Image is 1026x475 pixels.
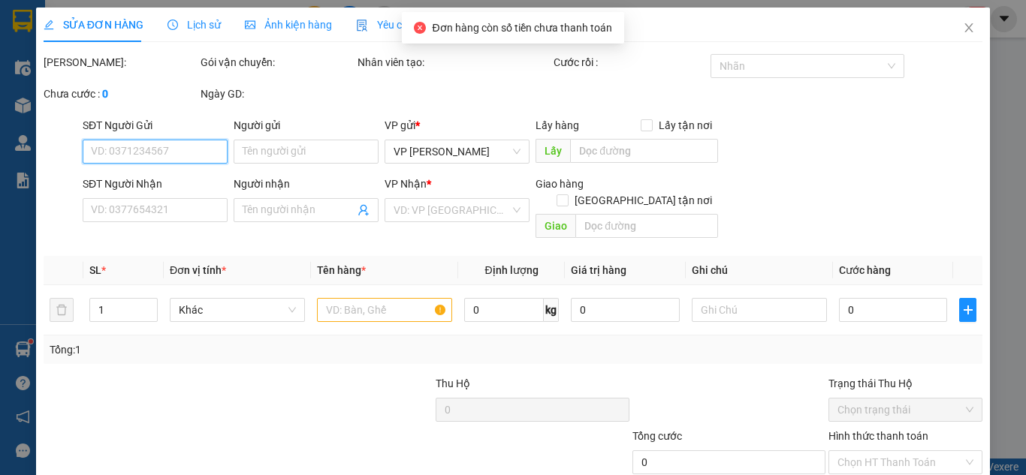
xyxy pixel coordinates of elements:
[959,298,976,322] button: plus
[436,377,470,389] span: Thu Hộ
[245,20,255,30] span: picture
[234,176,379,192] div: Người nhận
[83,176,228,192] div: SĐT Người Nhận
[571,264,626,276] span: Giá trị hàng
[44,54,198,71] div: [PERSON_NAME]:
[839,264,891,276] span: Cước hàng
[828,430,928,442] label: Hình thức thanh toán
[356,19,515,31] span: Yêu cầu xuất hóa đơn điện tử
[828,375,982,392] div: Trạng thái Thu Hộ
[358,204,370,216] span: user-add
[960,304,976,316] span: plus
[44,86,198,102] div: Chưa cước :
[50,341,397,358] div: Tổng: 1
[432,22,611,34] span: Đơn hàng còn số tiền chưa thanh toán
[692,298,827,322] input: Ghi Chú
[570,139,718,163] input: Dọc đường
[170,264,226,276] span: Đơn vị tính
[44,19,143,31] span: SỬA ĐƠN HÀNG
[963,22,975,34] span: close
[394,140,521,163] span: VP Nguyễn Văn Cừ
[632,430,682,442] span: Tổng cước
[102,88,108,100] b: 0
[385,178,427,190] span: VP Nhận
[948,8,990,50] button: Close
[536,178,584,190] span: Giao hàng
[167,19,221,31] span: Lịch sử
[414,22,426,34] span: close-circle
[317,264,366,276] span: Tên hàng
[484,264,538,276] span: Định lượng
[536,139,570,163] span: Lấy
[89,264,101,276] span: SL
[358,54,551,71] div: Nhân viên tạo:
[575,214,718,238] input: Dọc đường
[653,117,718,134] span: Lấy tận nơi
[167,20,178,30] span: clock-circle
[544,298,559,322] span: kg
[536,119,579,131] span: Lấy hàng
[686,256,833,285] th: Ghi chú
[83,117,228,134] div: SĐT Người Gửi
[44,20,54,30] span: edit
[201,54,355,71] div: Gói vận chuyển:
[356,20,368,32] img: icon
[569,192,718,209] span: [GEOGRAPHIC_DATA] tận nơi
[245,19,332,31] span: Ảnh kiện hàng
[536,214,575,238] span: Giao
[837,398,973,421] span: Chọn trạng thái
[234,117,379,134] div: Người gửi
[201,86,355,102] div: Ngày GD:
[317,298,452,322] input: VD: Bàn, Ghế
[385,117,530,134] div: VP gửi
[554,54,708,71] div: Cước rồi :
[50,298,74,322] button: delete
[179,299,296,321] span: Khác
